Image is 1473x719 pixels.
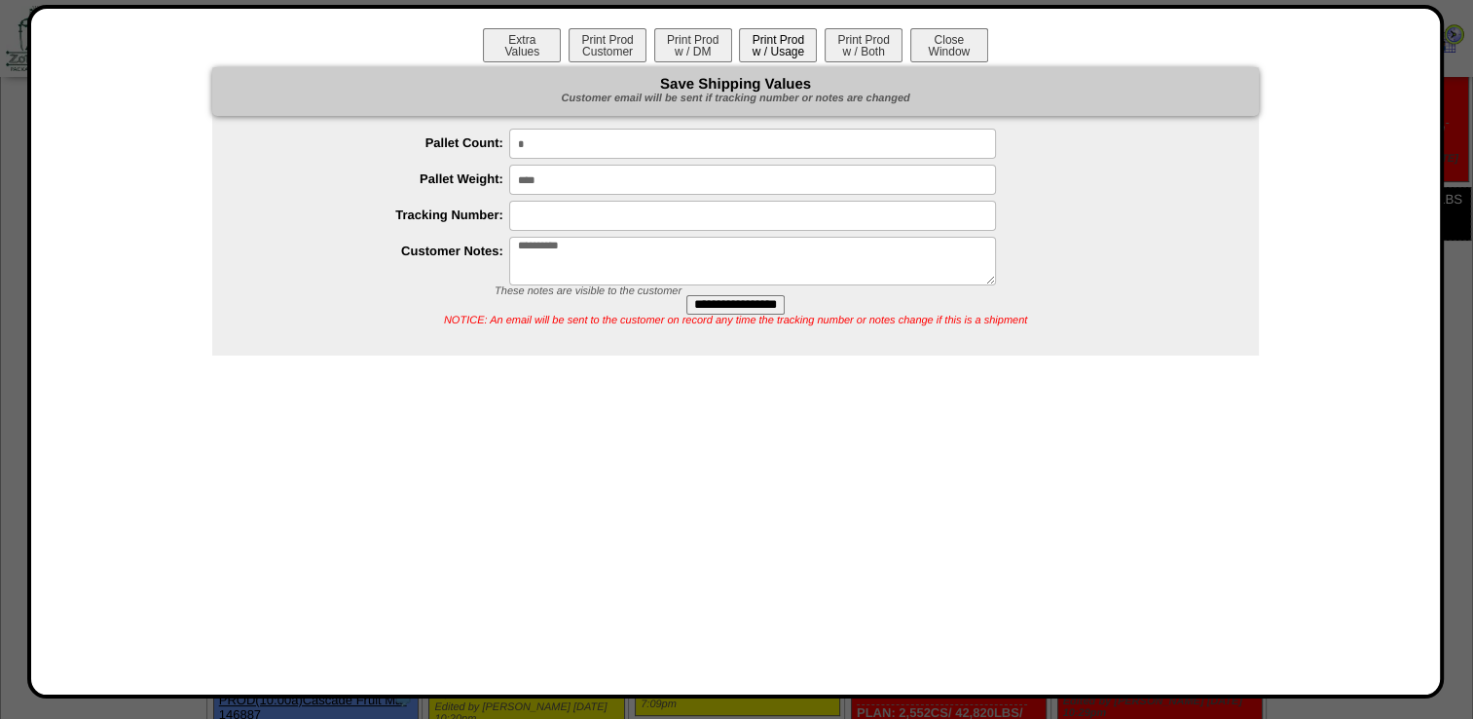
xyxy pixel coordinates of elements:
[444,315,1027,326] span: NOTICE: An email will be sent to the customer on record any time the tracking number or notes cha...
[251,244,509,258] label: Customer Notes:
[825,28,902,62] button: Print Prodw / Both
[251,208,509,222] label: Tracking Number:
[910,28,988,62] button: CloseWindow
[569,28,646,62] button: Print ProdCustomer
[212,67,1259,116] div: Save Shipping Values
[908,44,990,58] a: CloseWindow
[483,28,561,62] button: ExtraValues
[212,92,1259,106] div: Customer email will be sent if tracking number or notes are changed
[654,28,732,62] button: Print Prodw / DM
[739,28,817,62] button: Print Prodw / Usage
[495,285,681,297] span: These notes are visible to the customer
[251,135,509,150] label: Pallet Count:
[251,171,509,186] label: Pallet Weight:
